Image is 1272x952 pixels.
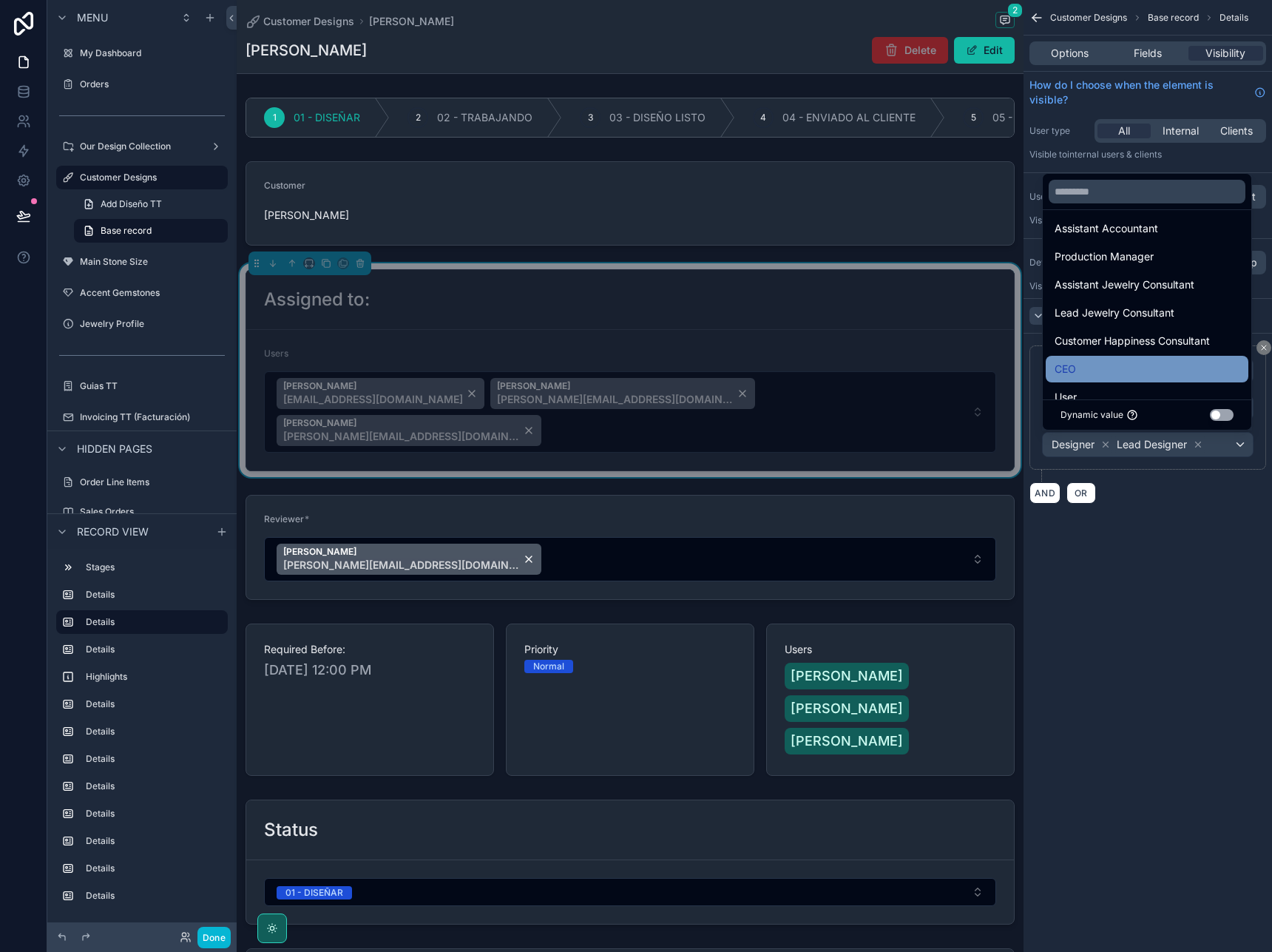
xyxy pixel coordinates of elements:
span: Assistant Jewelry Consultant [1055,276,1194,294]
a: Customer Designs [246,14,354,29]
span: [PERSON_NAME][EMAIL_ADDRESS][DOMAIN_NAME] [283,429,520,444]
span: Assistant Accountant [1055,220,1158,237]
span: Production Manager [1055,248,1154,266]
span: [PERSON_NAME] [497,380,734,392]
span: [PERSON_NAME] [283,380,463,392]
span: [PERSON_NAME] [283,417,520,429]
span: Users [264,348,288,359]
span: Dynamic value [1060,409,1123,421]
span: User [1055,388,1077,406]
button: Unselect 1 [277,415,541,446]
h1: [PERSON_NAME] [246,40,367,61]
span: Customer Happiness Consultant [1055,332,1210,350]
span: [EMAIL_ADDRESS][DOMAIN_NAME] [283,392,463,407]
span: [PERSON_NAME][EMAIL_ADDRESS][DOMAIN_NAME] [497,392,734,407]
button: Select Button [264,371,996,453]
a: [PERSON_NAME] [369,14,454,29]
button: Edit [954,37,1015,64]
span: 2 [1007,3,1023,18]
button: Unselect 9 [490,378,755,409]
button: Unselect 21 [277,378,484,409]
span: Lead Jewelry Consultant [1055,304,1174,322]
button: 2 [995,12,1015,30]
span: Customer Designs [263,14,354,29]
span: CEO [1055,360,1076,378]
h2: Assigned to: [264,288,370,311]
